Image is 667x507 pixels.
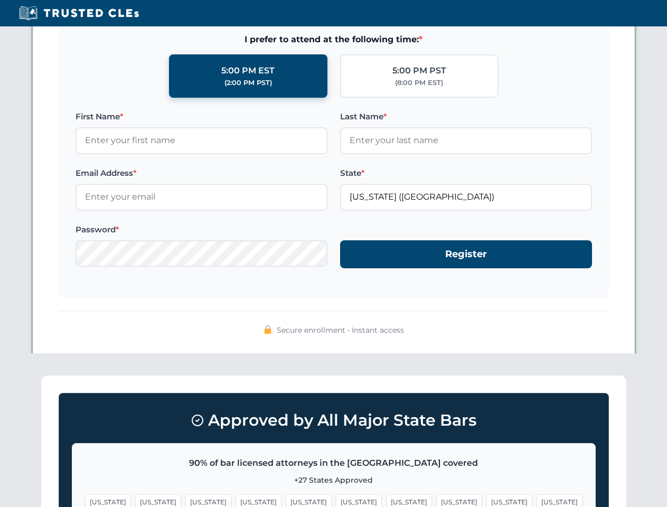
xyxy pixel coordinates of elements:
[76,184,327,210] input: Enter your email
[85,474,583,486] p: +27 States Approved
[85,456,583,470] p: 90% of bar licensed attorneys in the [GEOGRAPHIC_DATA] covered
[76,167,327,180] label: Email Address
[340,167,592,180] label: State
[221,64,275,78] div: 5:00 PM EST
[395,78,443,88] div: (8:00 PM EST)
[340,240,592,268] button: Register
[72,406,596,435] h3: Approved by All Major State Bars
[76,127,327,154] input: Enter your first name
[392,64,446,78] div: 5:00 PM PST
[76,223,327,236] label: Password
[16,5,142,21] img: Trusted CLEs
[277,324,404,336] span: Secure enrollment • Instant access
[224,78,272,88] div: (2:00 PM PST)
[340,110,592,123] label: Last Name
[76,110,327,123] label: First Name
[264,325,272,334] img: 🔒
[76,33,592,46] span: I prefer to attend at the following time:
[340,184,592,210] input: Florida (FL)
[340,127,592,154] input: Enter your last name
